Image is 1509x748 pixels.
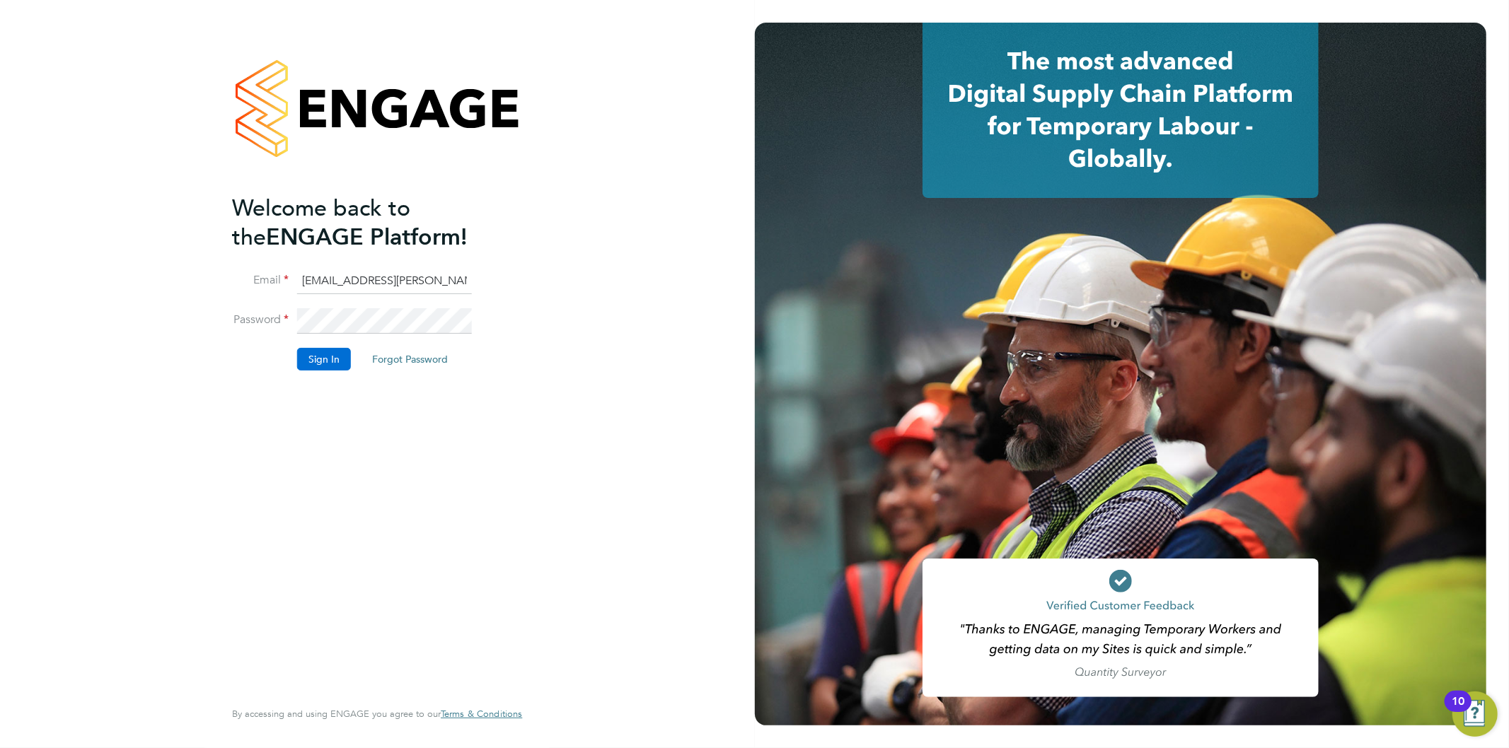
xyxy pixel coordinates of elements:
[232,194,410,251] span: Welcome back to the
[441,708,522,720] span: Terms & Conditions
[441,708,522,720] a: Terms & Conditions
[1452,691,1498,737] button: Open Resource Center, 10 new notifications
[297,348,351,370] button: Sign In
[297,269,472,294] input: Enter your work email...
[232,312,289,327] label: Password
[1452,701,1464,720] div: 10
[361,348,459,370] button: Forgot Password
[232,273,289,288] label: Email
[232,708,522,720] span: By accessing and using ENGAGE you agree to our
[232,194,508,252] h2: ENGAGE Platform!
